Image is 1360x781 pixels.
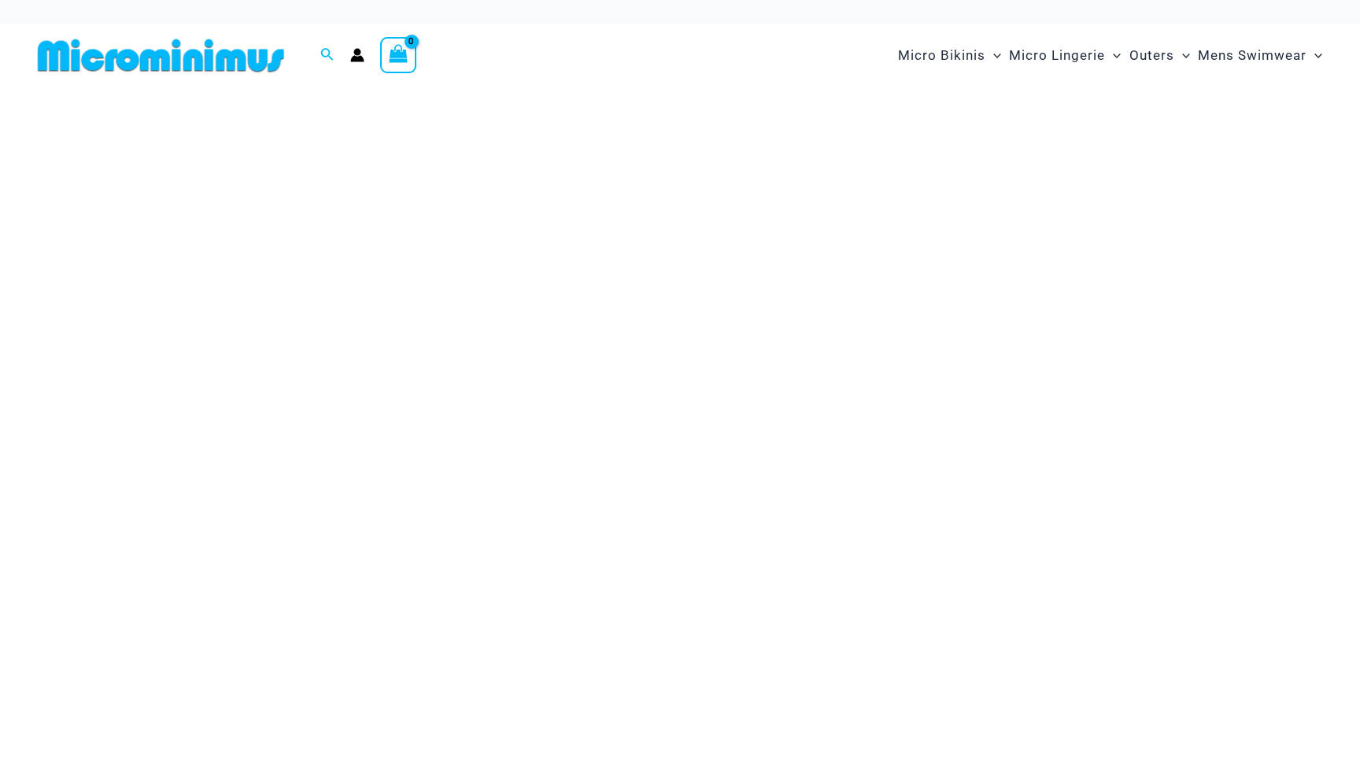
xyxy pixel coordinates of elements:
[1005,31,1125,80] a: Micro LingerieMenu ToggleMenu Toggle
[898,35,985,76] span: Micro Bikinis
[985,35,1001,76] span: Menu Toggle
[1194,31,1326,80] a: Mens SwimwearMenu ToggleMenu Toggle
[1129,35,1174,76] span: Outers
[1009,35,1105,76] span: Micro Lingerie
[380,37,416,73] a: View Shopping Cart, empty
[892,29,1329,82] nav: Site Navigation
[31,38,290,73] img: MM SHOP LOGO FLAT
[1105,35,1121,76] span: Menu Toggle
[894,31,1005,80] a: Micro BikinisMenu ToggleMenu Toggle
[350,48,364,62] a: Account icon link
[1174,35,1190,76] span: Menu Toggle
[1125,31,1194,80] a: OutersMenu ToggleMenu Toggle
[1306,35,1322,76] span: Menu Toggle
[320,46,334,65] a: Search icon link
[1198,35,1306,76] span: Mens Swimwear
